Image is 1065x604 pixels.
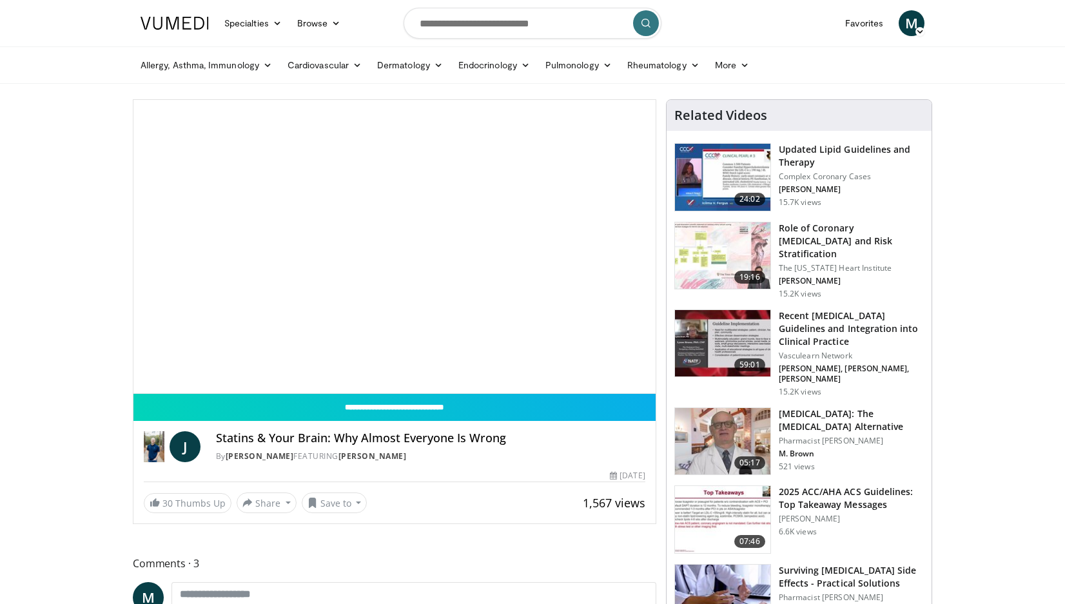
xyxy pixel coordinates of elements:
[734,271,765,284] span: 19:16
[779,197,821,208] p: 15.7K views
[338,451,407,462] a: [PERSON_NAME]
[779,514,924,524] p: [PERSON_NAME]
[675,144,770,211] img: 77f671eb-9394-4acc-bc78-a9f077f94e00.150x105_q85_crop-smart_upscale.jpg
[133,100,656,394] video-js: Video Player
[675,486,770,553] img: 369ac253-1227-4c00-b4e1-6e957fd240a8.150x105_q85_crop-smart_upscale.jpg
[674,143,924,211] a: 24:02 Updated Lipid Guidelines and Therapy Complex Coronary Cases [PERSON_NAME] 15.7K views
[779,485,924,511] h3: 2025 ACC/AHA ACS Guidelines: Top Takeaway Messages
[133,52,280,78] a: Allergy, Asthma, Immunology
[734,193,765,206] span: 24:02
[837,10,891,36] a: Favorites
[675,408,770,475] img: ce9609b9-a9bf-4b08-84dd-8eeb8ab29fc6.150x105_q85_crop-smart_upscale.jpg
[610,470,645,482] div: [DATE]
[583,495,645,511] span: 1,567 views
[144,493,231,513] a: 30 Thumbs Up
[144,431,164,462] img: Dr. Jordan Rennicke
[707,52,757,78] a: More
[779,222,924,260] h3: Role of Coronary [MEDICAL_DATA] and Risk Stratification
[674,309,924,397] a: 59:01 Recent [MEDICAL_DATA] Guidelines and Integration into Clinical Practice Vasculearn Network ...
[734,456,765,469] span: 05:17
[289,10,349,36] a: Browse
[734,358,765,371] span: 59:01
[133,555,656,572] span: Comments 3
[779,143,924,169] h3: Updated Lipid Guidelines and Therapy
[280,52,369,78] a: Cardiovascular
[779,436,924,446] p: Pharmacist [PERSON_NAME]
[779,276,924,286] p: [PERSON_NAME]
[779,364,924,384] p: [PERSON_NAME], [PERSON_NAME], [PERSON_NAME]
[675,222,770,289] img: 1efa8c99-7b8a-4ab5-a569-1c219ae7bd2c.150x105_q85_crop-smart_upscale.jpg
[141,17,209,30] img: VuMedi Logo
[779,527,817,537] p: 6.6K views
[162,497,173,509] span: 30
[216,431,645,445] h4: Statins & Your Brain: Why Almost Everyone Is Wrong
[779,462,815,472] p: 521 views
[779,449,924,459] p: M. Brown
[674,108,767,123] h4: Related Videos
[216,451,645,462] div: By FEATURING
[451,52,538,78] a: Endocrinology
[170,431,200,462] a: J
[779,263,924,273] p: The [US_STATE] Heart Institute
[404,8,661,39] input: Search topics, interventions
[675,310,770,377] img: 87825f19-cf4c-4b91-bba1-ce218758c6bb.150x105_q85_crop-smart_upscale.jpg
[538,52,620,78] a: Pulmonology
[779,387,821,397] p: 15.2K views
[779,309,924,348] h3: Recent [MEDICAL_DATA] Guidelines and Integration into Clinical Practice
[779,407,924,433] h3: [MEDICAL_DATA]: The [MEDICAL_DATA] Alternative
[620,52,707,78] a: Rheumatology
[302,492,367,513] button: Save to
[779,564,924,590] h3: Surviving [MEDICAL_DATA] Side Effects - Practical Solutions
[226,451,294,462] a: [PERSON_NAME]
[779,351,924,361] p: Vasculearn Network
[779,592,924,603] p: Pharmacist [PERSON_NAME]
[674,222,924,299] a: 19:16 Role of Coronary [MEDICAL_DATA] and Risk Stratification The [US_STATE] Heart Institute [PER...
[674,485,924,554] a: 07:46 2025 ACC/AHA ACS Guidelines: Top Takeaway Messages [PERSON_NAME] 6.6K views
[779,171,924,182] p: Complex Coronary Cases
[674,407,924,476] a: 05:17 [MEDICAL_DATA]: The [MEDICAL_DATA] Alternative Pharmacist [PERSON_NAME] M. Brown 521 views
[779,289,821,299] p: 15.2K views
[237,492,297,513] button: Share
[369,52,451,78] a: Dermatology
[899,10,924,36] a: M
[779,184,924,195] p: [PERSON_NAME]
[217,10,289,36] a: Specialties
[734,535,765,548] span: 07:46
